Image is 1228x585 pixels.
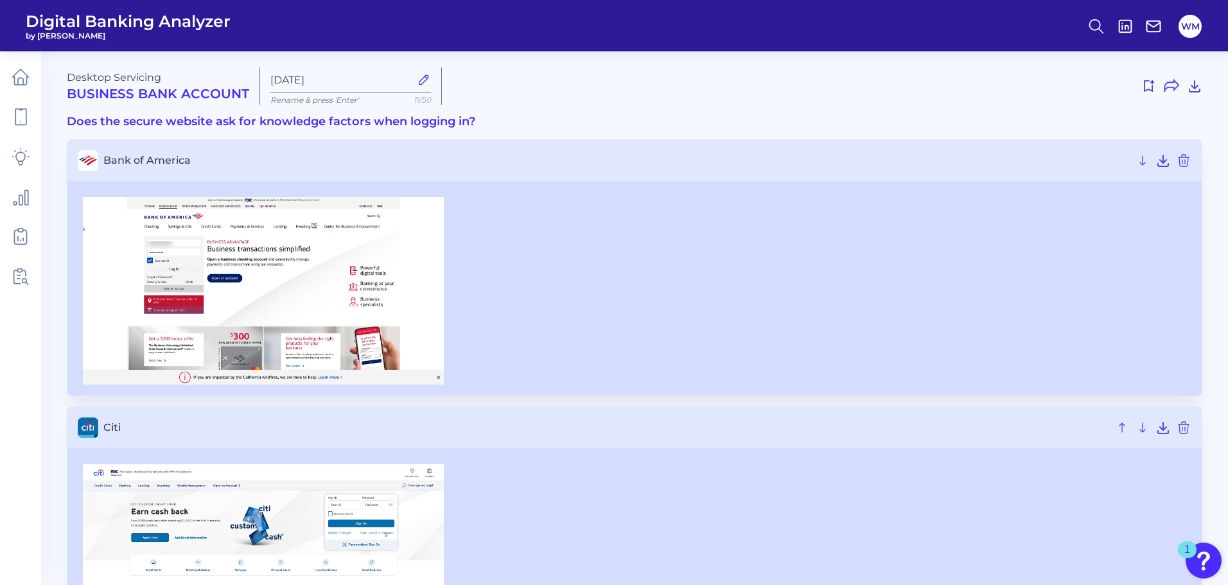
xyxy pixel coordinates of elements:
h3: Does the secure website ask for knowledge factors when logging in? [67,115,1202,129]
span: 11/50 [414,95,431,105]
img: Bank of America [83,197,444,385]
h2: Business Bank Account [67,86,249,101]
span: Citi [103,421,1109,433]
div: Desktop Servicing [67,71,249,101]
button: Open Resource Center, 1 new notification [1186,543,1222,579]
button: WM [1179,15,1202,38]
p: Rename & press 'Enter' [270,95,431,105]
span: by [PERSON_NAME] [26,31,231,40]
span: Digital Banking Analyzer [26,12,231,31]
div: 1 [1184,550,1190,566]
span: Bank of America [103,154,1130,166]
